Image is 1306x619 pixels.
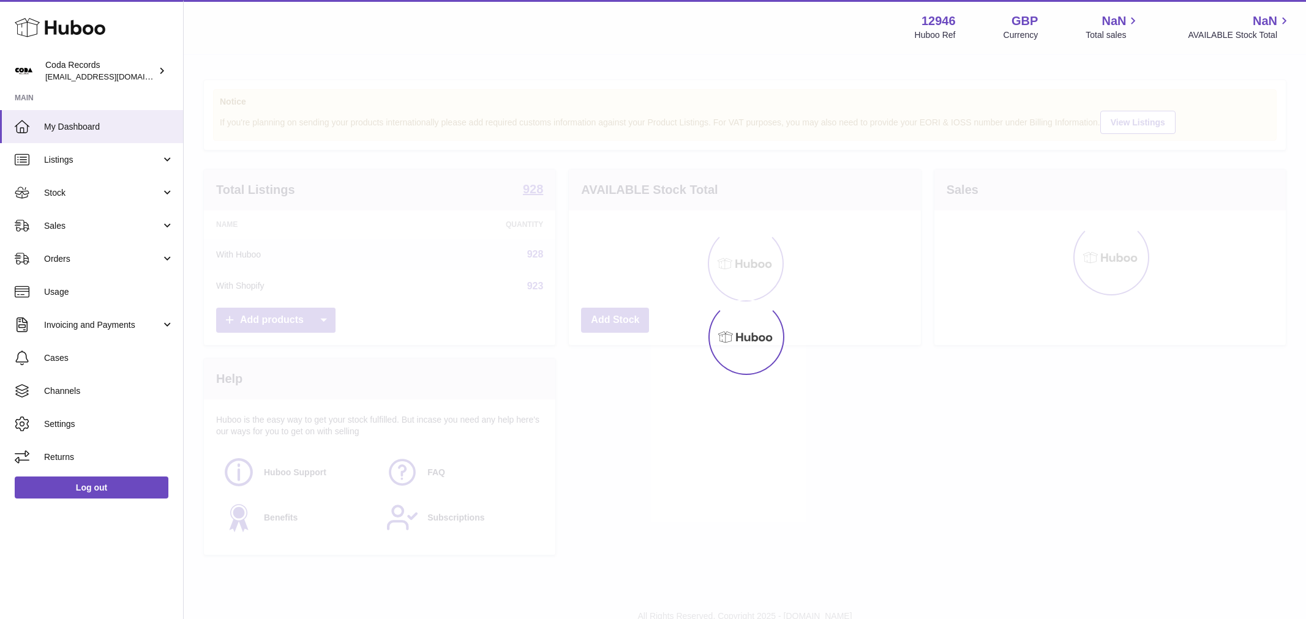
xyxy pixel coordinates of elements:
div: Coda Records [45,59,156,83]
span: Cases [44,352,174,364]
a: NaN Total sales [1086,13,1140,41]
strong: GBP [1011,13,1038,29]
span: Total sales [1086,29,1140,41]
strong: 12946 [921,13,956,29]
span: Channels [44,385,174,397]
span: Settings [44,418,174,430]
span: NaN [1101,13,1126,29]
div: Currency [1004,29,1038,41]
div: Huboo Ref [915,29,956,41]
span: Orders [44,253,161,265]
span: Stock [44,187,161,199]
span: Usage [44,286,174,298]
a: NaN AVAILABLE Stock Total [1188,13,1291,41]
span: [EMAIL_ADDRESS][DOMAIN_NAME] [45,72,180,81]
span: Invoicing and Payments [44,319,161,331]
span: Returns [44,451,174,463]
span: My Dashboard [44,121,174,133]
img: internalAdmin-12946@internal.huboo.com [15,62,33,80]
a: Log out [15,476,168,499]
span: Sales [44,220,161,232]
span: AVAILABLE Stock Total [1188,29,1291,41]
span: Listings [44,154,161,166]
span: NaN [1253,13,1277,29]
